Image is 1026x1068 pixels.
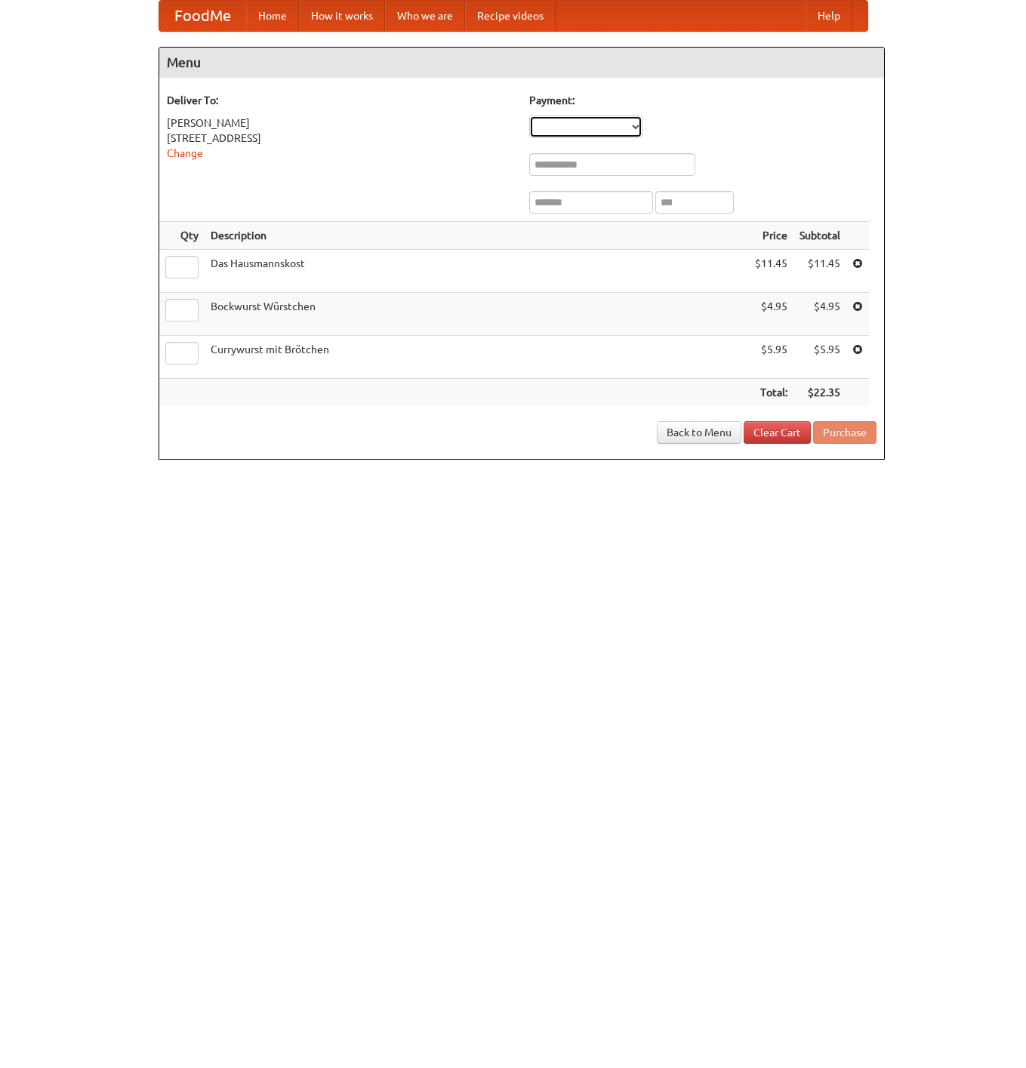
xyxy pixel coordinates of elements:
[813,421,877,444] button: Purchase
[749,336,793,379] td: $5.95
[806,1,852,31] a: Help
[749,250,793,293] td: $11.45
[793,222,846,250] th: Subtotal
[205,293,749,336] td: Bockwurst Würstchen
[749,293,793,336] td: $4.95
[205,250,749,293] td: Das Hausmannskost
[465,1,556,31] a: Recipe videos
[657,421,741,444] a: Back to Menu
[385,1,465,31] a: Who we are
[159,222,205,250] th: Qty
[205,336,749,379] td: Currywurst mit Brötchen
[167,115,514,131] div: [PERSON_NAME]
[167,147,203,159] a: Change
[246,1,299,31] a: Home
[299,1,385,31] a: How it works
[159,48,884,78] h4: Menu
[793,379,846,407] th: $22.35
[793,250,846,293] td: $11.45
[749,222,793,250] th: Price
[167,131,514,146] div: [STREET_ADDRESS]
[744,421,811,444] a: Clear Cart
[529,93,877,108] h5: Payment:
[793,336,846,379] td: $5.95
[749,379,793,407] th: Total:
[205,222,749,250] th: Description
[159,1,246,31] a: FoodMe
[167,93,514,108] h5: Deliver To:
[793,293,846,336] td: $4.95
